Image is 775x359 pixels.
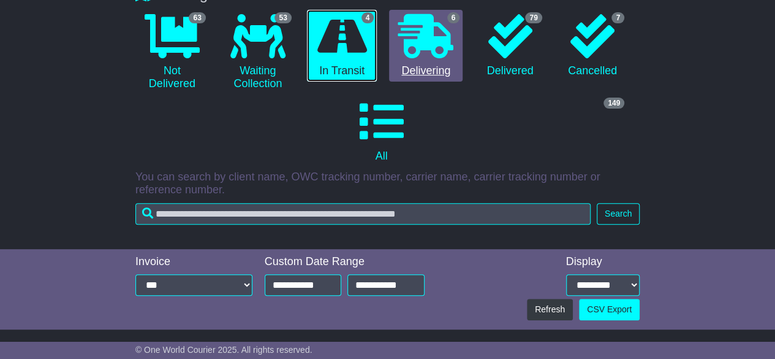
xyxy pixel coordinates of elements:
[558,10,627,82] a: 7 Cancelled
[135,345,312,355] span: © One World Courier 2025. All rights reserved.
[579,299,640,320] a: CSV Export
[135,255,252,269] div: Invoice
[597,203,640,225] button: Search
[447,12,460,23] span: 6
[307,10,377,82] a: 4 In Transit
[361,12,374,23] span: 4
[389,10,463,82] a: 6 Delivering
[135,171,640,197] p: You can search by client name, OWC tracking number, carrier name, carrier tracking number or refe...
[566,255,640,269] div: Display
[265,255,425,269] div: Custom Date Range
[135,95,627,168] a: 149 All
[527,299,573,320] button: Refresh
[475,10,545,82] a: 79 Delivered
[189,12,205,23] span: 63
[611,12,624,23] span: 7
[525,12,542,23] span: 79
[274,12,291,23] span: 53
[603,98,624,109] span: 149
[221,10,295,95] a: 53 Waiting Collection
[135,10,209,95] a: 63 Not Delivered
